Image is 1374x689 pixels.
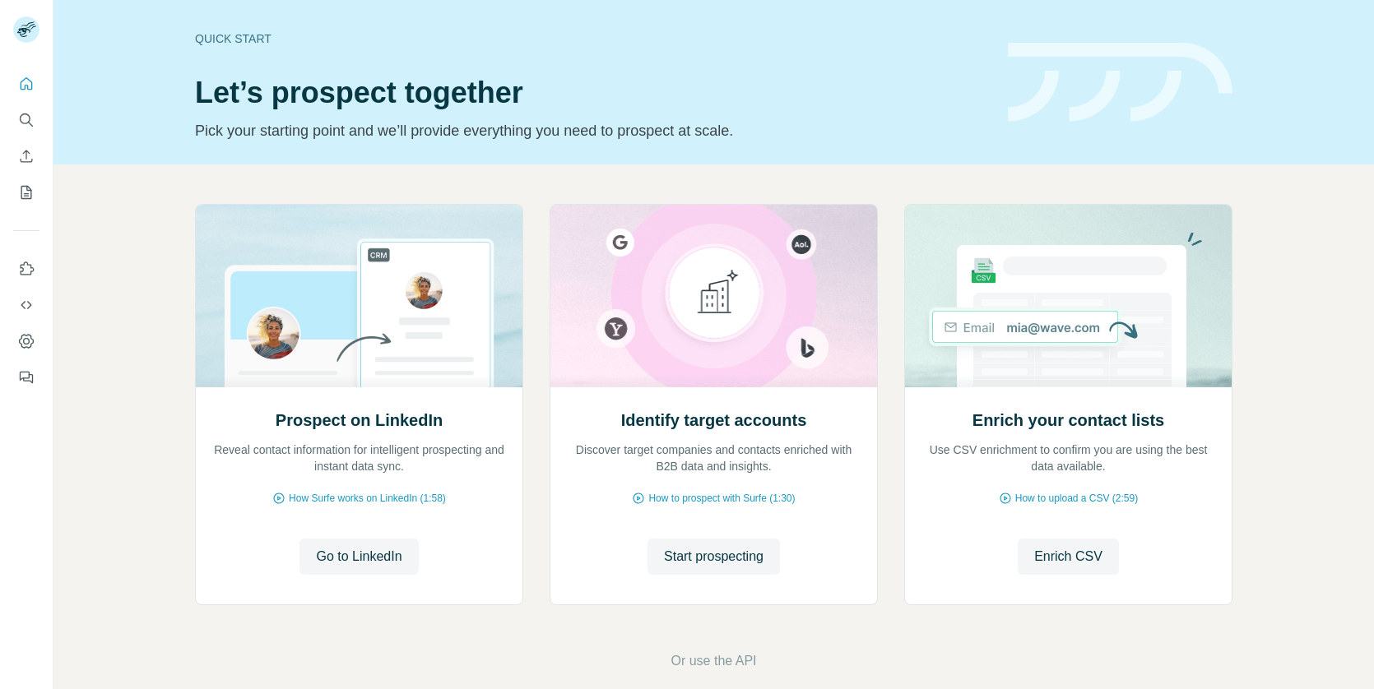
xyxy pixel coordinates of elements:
[1008,43,1232,123] img: banner
[13,69,39,99] button: Quick start
[621,409,807,432] h2: Identify target accounts
[671,651,756,671] button: Or use the API
[567,442,861,474] p: Discover target companies and contacts enriched with B2B data and insights.
[195,119,988,142] p: Pick your starting point and we’ll provide everything you need to prospect at scale.
[195,205,523,387] img: Prospect on LinkedIn
[13,105,39,135] button: Search
[13,326,39,356] button: Dashboard
[13,363,39,392] button: Feedback
[13,141,39,171] button: Enrich CSV
[664,547,764,566] span: Start prospecting
[648,491,795,506] span: How to prospect with Surfe (1:30)
[289,491,446,506] span: How Surfe works on LinkedIn (1:58)
[1034,547,1102,566] span: Enrich CSV
[1015,491,1138,506] span: How to upload a CSV (2:59)
[195,76,988,109] h1: Let’s prospect together
[921,442,1215,474] p: Use CSV enrichment to confirm you are using the best data available.
[212,442,506,474] p: Reveal contact information for intelligent prospecting and instant data sync.
[1018,539,1119,575] button: Enrich CSV
[550,205,878,387] img: Identify target accounts
[13,254,39,284] button: Use Surfe on LinkedIn
[904,205,1232,387] img: Enrich your contact lists
[972,409,1164,432] h2: Enrich your contact lists
[316,547,402,566] span: Go to LinkedIn
[195,30,988,47] div: Quick start
[276,409,443,432] h2: Prospect on LinkedIn
[13,178,39,207] button: My lists
[648,539,780,575] button: Start prospecting
[13,290,39,320] button: Use Surfe API
[299,539,418,575] button: Go to LinkedIn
